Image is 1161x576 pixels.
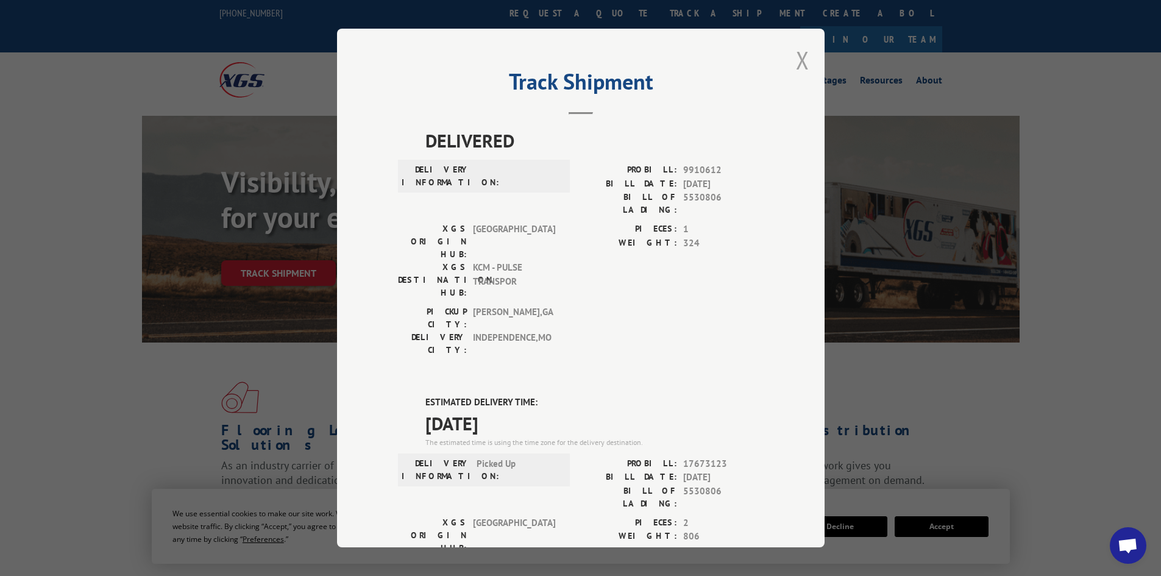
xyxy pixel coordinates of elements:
[581,222,677,236] label: PIECES:
[683,471,764,485] span: [DATE]
[398,331,467,357] label: DELIVERY CITY:
[398,261,467,299] label: XGS DESTINATION HUB:
[1110,527,1146,564] div: Open chat
[398,305,467,331] label: PICKUP CITY:
[683,177,764,191] span: [DATE]
[683,530,764,544] span: 806
[398,516,467,555] label: XGS ORIGIN HUB:
[425,437,764,448] div: The estimated time is using the time zone for the delivery destination.
[425,127,764,154] span: DELIVERED
[683,236,764,251] span: 324
[477,457,559,483] span: Picked Up
[581,191,677,216] label: BILL OF LADING:
[473,261,555,299] span: KCM - PULSE TRANSPOR
[581,163,677,177] label: PROBILL:
[683,222,764,236] span: 1
[683,191,764,216] span: 5530806
[581,485,677,510] label: BILL OF LADING:
[398,73,764,96] h2: Track Shipment
[581,236,677,251] label: WEIGHT:
[581,516,677,530] label: PIECES:
[683,163,764,177] span: 9910612
[398,222,467,261] label: XGS ORIGIN HUB:
[683,485,764,510] span: 5530806
[796,44,809,76] button: Close modal
[425,410,764,437] span: [DATE]
[581,471,677,485] label: BILL DATE:
[581,457,677,471] label: PROBILL:
[473,222,555,261] span: [GEOGRAPHIC_DATA]
[683,457,764,471] span: 17673123
[473,516,555,555] span: [GEOGRAPHIC_DATA]
[473,331,555,357] span: INDEPENDENCE , MO
[473,305,555,331] span: [PERSON_NAME] , GA
[425,396,764,410] label: ESTIMATED DELIVERY TIME:
[402,457,470,483] label: DELIVERY INFORMATION:
[402,163,470,189] label: DELIVERY INFORMATION:
[683,516,764,530] span: 2
[581,530,677,544] label: WEIGHT:
[581,177,677,191] label: BILL DATE:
